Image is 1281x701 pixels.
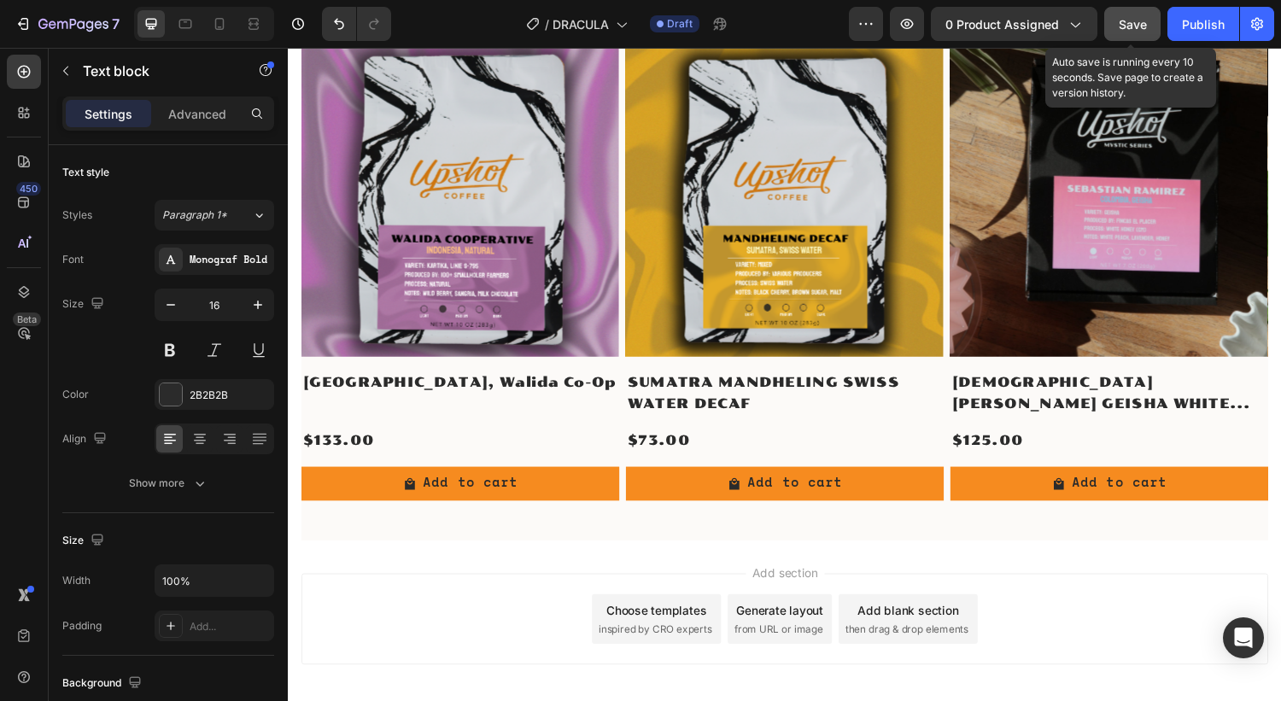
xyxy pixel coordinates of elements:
div: Align [62,428,110,451]
span: Add section [472,533,553,551]
h2: [DEMOGRAPHIC_DATA] [PERSON_NAME] GEISHA WHITE HONEY CM [683,332,1011,379]
div: 2B2B2B [190,388,270,403]
input: Auto [155,565,273,596]
button: Publish [1167,7,1239,41]
div: Generate layout [463,571,553,589]
div: Width [62,573,91,588]
div: Add... [190,619,270,634]
span: Draft [667,16,693,32]
div: Undo/Redo [322,7,391,41]
div: 450 [16,182,41,196]
iframe: Design area [288,48,1281,701]
button: 0 product assigned [931,7,1097,41]
span: then drag & drop elements [575,593,702,608]
p: Advanced [168,105,226,123]
div: Font [62,252,84,267]
button: Show more [62,468,274,499]
div: Padding [62,618,102,634]
div: Color [62,387,89,402]
div: $73.00 [348,393,676,418]
button: Add to cart [683,432,1011,468]
span: from URL or image [460,593,552,608]
div: Size [62,293,108,316]
span: / [545,15,549,33]
div: Styles [62,207,92,223]
p: Text block [83,61,228,81]
button: 7 [7,7,127,41]
div: Beta [13,313,41,326]
button: Add to cart [14,432,342,468]
div: $133.00 [14,393,342,418]
div: Background [62,672,145,695]
h2: SUMATRA MANDHELING SWISS WATER DECAF [348,332,676,379]
span: 0 product assigned [945,15,1059,33]
div: Monograf Bold [190,253,270,268]
p: 7 [112,14,120,34]
div: Open Intercom Messenger [1223,617,1264,658]
div: Add to cart [474,439,571,461]
div: Choose templates [329,571,432,589]
button: Save [1104,7,1161,41]
h2: [GEOGRAPHIC_DATA], Walida Co-Op [14,332,342,358]
p: Settings [85,105,132,123]
button: Add to cart [348,432,676,468]
span: inspired by CRO experts [320,593,437,608]
button: Paragraph 1* [155,200,274,231]
div: $125.00 [683,393,1011,418]
div: Add blank section [588,571,692,589]
span: Save [1119,17,1147,32]
div: Publish [1182,15,1225,33]
div: Text style [62,165,109,180]
span: Paragraph 1* [162,207,227,223]
div: Add to cart [139,439,237,461]
span: DRACULA [553,15,609,33]
div: Size [62,529,108,552]
div: Add to cart [809,439,906,461]
div: Show more [129,475,208,492]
